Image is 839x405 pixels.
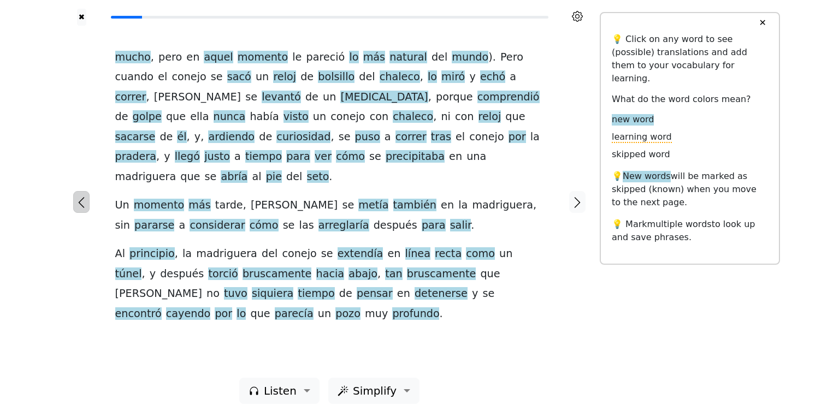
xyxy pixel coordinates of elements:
span: considerar [190,219,245,233]
span: levantó [262,91,301,104]
span: que [480,267,500,281]
span: bruscamente [407,267,476,281]
span: , [433,110,436,124]
span: conejo [330,110,365,124]
span: precipitaba [386,150,445,164]
span: momento [238,51,288,64]
span: Simplify [353,383,397,399]
span: de [300,70,314,84]
span: un [313,110,326,124]
span: lo [349,51,358,64]
p: 💡 Mark to look up and save phrases. [612,218,768,244]
span: conejo [172,70,206,84]
span: [PERSON_NAME] [115,287,202,301]
span: tuvo [224,287,247,301]
span: ardiendo [208,130,255,144]
span: reloj [273,70,296,84]
span: más [363,51,385,64]
span: , [187,130,190,144]
span: de [305,91,318,104]
span: se [342,199,354,212]
span: de [339,287,352,301]
span: madriguera [196,247,257,261]
span: , [146,91,150,104]
span: que [251,307,270,321]
span: el [158,70,167,84]
span: Un [115,199,129,212]
span: se [205,170,217,184]
button: Listen [239,378,320,404]
span: multiple words [647,219,712,229]
span: extendía [338,247,383,261]
span: Pero [500,51,523,64]
span: por [509,130,526,144]
p: 💡 will be marked as skipped (known) when you move to the next page. [612,170,768,209]
span: correr [395,130,427,144]
span: se [283,219,295,233]
span: , [175,247,178,261]
p: 💡 Click on any word to see (possible) translations and add them to your vocabulary for learning. [612,33,768,85]
span: golpe [133,110,162,124]
span: pie [266,170,282,184]
span: new word [612,114,654,126]
span: en [449,150,462,164]
span: , [200,130,204,144]
span: pararse [134,219,174,233]
span: las [299,219,314,233]
span: siquiera [252,287,293,301]
span: cuando [115,70,154,84]
span: después [160,267,204,281]
span: tan [385,267,402,281]
span: madriguera [115,170,176,184]
span: a [385,130,391,144]
span: pradera [115,150,156,164]
span: chaleco [380,70,420,84]
span: como [466,247,495,261]
span: y [472,287,478,301]
span: un [323,91,336,104]
span: abría [221,170,247,184]
span: conejo [469,130,504,144]
span: sin [115,219,131,233]
span: tiempo [245,150,282,164]
span: detenerse [415,287,468,301]
h6: What do the word colors mean? [612,94,768,104]
span: a [179,219,186,233]
span: visto [283,110,309,124]
span: , [533,199,536,212]
span: con [370,110,388,124]
span: sacó [227,70,251,84]
span: [MEDICAL_DATA] [340,91,428,104]
span: hacia [316,267,345,281]
span: , [243,199,246,212]
span: muy [365,307,388,321]
button: Simplify [328,378,419,404]
span: se [339,130,351,144]
span: cayendo [166,307,211,321]
span: con [455,110,474,124]
span: cómo [250,219,279,233]
span: , [151,51,154,64]
span: había [250,110,279,124]
span: , [141,267,145,281]
span: conejo [282,247,316,261]
span: , [420,70,423,84]
span: sacarse [115,130,156,144]
span: al [252,170,261,184]
span: [PERSON_NAME] [154,91,241,104]
span: lo [428,70,437,84]
span: nunca [214,110,246,124]
span: en [186,51,199,64]
span: seto [307,170,329,184]
span: pensar [357,287,393,301]
span: New words [623,171,671,182]
span: después [374,219,417,233]
span: también [393,199,436,212]
span: en [397,287,410,301]
span: se [482,287,494,301]
span: chaleco [393,110,433,124]
span: bruscamente [243,267,312,281]
span: [PERSON_NAME] [251,199,338,212]
span: para [422,219,446,233]
span: porque [436,91,473,104]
